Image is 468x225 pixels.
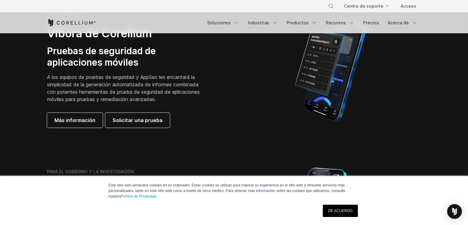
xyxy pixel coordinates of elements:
font: Más información [54,117,95,123]
font: DE ACUERDO [328,209,352,213]
font: Precios [363,20,379,25]
font: Industrias [248,20,269,25]
font: Productos [286,20,309,25]
font: A los equipos de pruebas de seguridad y AppSec les encantará la simplicidad de la generación auto... [47,74,200,102]
font: Solicitar una prueba [113,117,162,123]
div: Menú de navegación [203,17,421,28]
font: PARA EL GOBIERNO Y LA INVESTIGACIÓN [47,169,134,174]
div: Menú de navegación [321,1,421,12]
a: DE ACUERDO [323,205,358,217]
button: Buscar [326,1,337,12]
font: Pruebas de seguridad de aplicaciones móviles [47,45,156,68]
font: Este sitio web almacena cookies en su ordenador. Estas cookies se utilizan para mejorar su experi... [109,183,345,198]
font: Víbora de Corellium [47,27,152,40]
font: Soluciones [207,20,231,25]
a: Solicitar una prueba [105,113,170,128]
font: Centro de soporte [344,3,383,9]
font: Acceso [401,3,416,9]
a: Página de inicio de Corellium [47,19,96,27]
div: Open Intercom Messenger [447,204,462,219]
a: Política de Privacidad. [121,194,158,198]
font: Recursos [326,20,346,25]
img: Informe automatizado de Corellium MATRIX sobre iPhone que muestra los resultados de las pruebas d... [284,16,377,124]
font: Acerca de [388,20,409,25]
a: Más información [47,113,103,128]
